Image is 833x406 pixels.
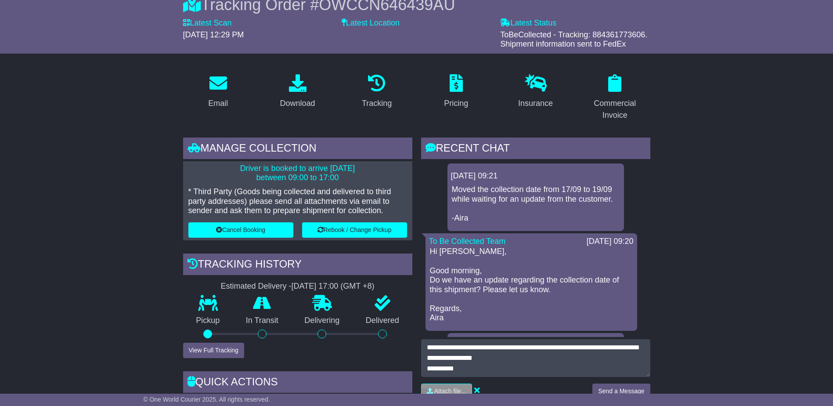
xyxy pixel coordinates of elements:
div: Download [280,98,315,109]
button: Rebook / Change Pickup [302,222,407,238]
a: Pricing [438,71,474,112]
div: Manage collection [183,138,412,161]
p: Pickup [183,316,233,326]
p: Delivering [292,316,353,326]
a: Download [274,71,321,112]
span: © One World Courier 2025. All rights reserved. [143,396,270,403]
div: [DATE] 09:21 [451,171,620,181]
div: RECENT CHAT [421,138,650,161]
a: Email [202,71,234,112]
span: [DATE] 12:29 PM [183,30,244,39]
p: Driver is booked to arrive [DATE] between 09:00 to 17:00 [188,164,407,183]
button: Send a Message [592,384,650,399]
div: Email [208,98,228,109]
div: Insurance [518,98,553,109]
div: Tracking [362,98,392,109]
div: [DATE] 17:00 (GMT +8) [292,282,375,291]
p: Hi [PERSON_NAME], Good morning, Do we have an update regarding the collection date of this shipme... [430,247,633,323]
div: [DATE] 09:20 [587,237,634,246]
p: * Third Party (Goods being collected and delivered to third party addresses) please send all atta... [188,187,407,216]
div: Quick Actions [183,371,412,395]
a: To Be Collected Team [429,237,506,246]
a: Insurance [512,71,559,112]
div: Estimated Delivery - [183,282,412,291]
div: Tracking history [183,254,412,277]
span: ToBeCollected - Tracking: 884361773606. Shipment information sent to FedEx [500,30,647,49]
p: Moved the collection date from 17/09 to 19/09 while waiting for an update from the customer. -Aira [452,185,620,223]
div: Pricing [444,98,468,109]
button: Cancel Booking [188,222,293,238]
a: Tracking [356,71,397,112]
p: In Transit [233,316,292,326]
a: Commercial Invoice [580,71,650,124]
label: Latest Location [342,18,400,28]
label: Latest Scan [183,18,232,28]
button: View Full Tracking [183,343,244,358]
p: Delivered [353,316,412,326]
div: Commercial Invoice [585,98,645,121]
label: Latest Status [500,18,556,28]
